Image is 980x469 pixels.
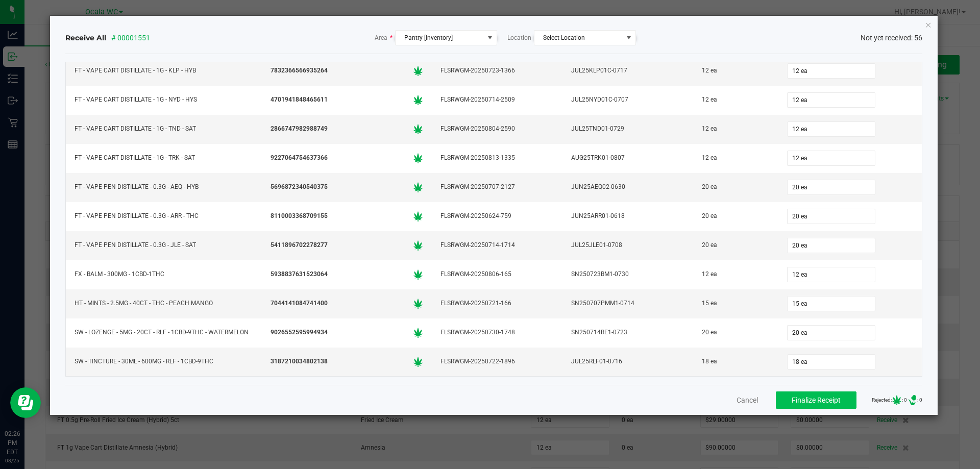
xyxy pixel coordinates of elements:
[72,63,256,78] div: FT - VAPE CART DISTILLATE - 1G - KLP - HYB
[569,238,687,253] div: JUL25JLE01-0708
[534,30,636,45] span: NO DATA FOUND
[569,92,687,107] div: JUL25NYD01C-0707
[438,238,556,253] div: FLSRWGM-20250714-1714
[569,267,687,282] div: SN250723BM1-0730
[788,267,875,282] input: 0 ea
[111,33,150,43] span: # 00001551
[569,325,687,340] div: SN250714RE1-0723
[72,325,256,340] div: SW - LOZENGE - 5MG - 20CT - RLF - 1CBD-9THC - WATERMELON
[65,33,106,43] span: Receive All
[699,325,772,340] div: 20 ea
[569,209,687,224] div: JUN25ARR01-0618
[699,267,772,282] div: 12 ea
[861,33,922,43] span: Not yet received: 56
[72,238,256,253] div: FT - VAPE PEN DISTILLATE - 0.3G - JLE - SAT
[72,92,256,107] div: FT - VAPE CART DISTILLATE - 1G - NYD - HYS
[788,355,875,369] input: 0 ea
[438,151,556,165] div: FLSRWGM-20250813-1335
[507,33,531,42] span: Location
[72,267,256,282] div: FX - BALM - 300MG - 1CBD-1THC
[699,296,772,311] div: 15 ea
[438,121,556,136] div: FLSRWGM-20250804-2590
[72,354,256,369] div: SW - TINCTURE - 30ML - 600MG - RLF - 1CBD-9THC
[699,121,772,136] div: 12 ea
[375,33,393,42] span: Area
[569,180,687,194] div: JUN25AEQ02-0630
[788,238,875,253] input: 0 ea
[271,66,328,76] span: 7832366566935264
[699,354,772,369] div: 18 ea
[10,387,41,418] iframe: Resource center
[788,122,875,136] input: 0 ea
[699,180,772,194] div: 20 ea
[788,151,875,165] input: 0 ea
[788,209,875,224] input: 0 ea
[271,269,328,279] span: 5938837631523064
[699,151,772,165] div: 12 ea
[788,93,875,107] input: 0 ea
[438,63,556,78] div: FLSRWGM-20250723-1366
[569,354,687,369] div: JUL25RLF01-0716
[438,92,556,107] div: FLSRWGM-20250714-2509
[271,299,328,308] span: 7044141084741400
[792,396,841,404] span: Finalize Receipt
[699,238,772,253] div: 20 ea
[569,63,687,78] div: JUL25KLP01C-0717
[788,64,875,78] input: 0 ea
[438,296,556,311] div: FLSRWGM-20250721-166
[438,180,556,194] div: FLSRWGM-20250707-2127
[271,328,328,337] span: 9026552595994934
[569,121,687,136] div: JUL25TND01-0729
[271,95,328,105] span: 4701941848465611
[543,34,585,41] span: Select Location
[569,151,687,165] div: AUG25TRK01-0807
[438,325,556,340] div: FLSRWGM-20250730-1748
[788,180,875,194] input: 0 ea
[892,395,902,405] span: Number of Cannabis barcodes either fully or partially rejected
[72,151,256,165] div: FT - VAPE CART DISTILLATE - 1G - TRK - SAT
[271,357,328,366] span: 3187210034802138
[737,395,758,405] button: Cancel
[271,153,328,163] span: 9227064754637366
[699,92,772,107] div: 12 ea
[788,297,875,311] input: 0 ea
[271,211,328,221] span: 8110003368709155
[907,395,917,405] span: Number of Delivery Device barcodes either fully or partially rejected
[699,209,772,224] div: 20 ea
[699,63,772,78] div: 12 ea
[872,395,922,405] span: Rejected: : 0 : 0
[438,354,556,369] div: FLSRWGM-20250722-1896
[72,180,256,194] div: FT - VAPE PEN DISTILLATE - 0.3G - AEQ - HYB
[72,296,256,311] div: HT - MINTS - 2.5MG - 40CT - THC - PEACH MANGO
[776,391,856,409] button: Finalize Receipt
[925,18,932,31] button: Close
[72,209,256,224] div: FT - VAPE PEN DISTILLATE - 0.3G - ARR - THC
[788,326,875,340] input: 0 ea
[438,209,556,224] div: FLSRWGM-20250624-759
[271,240,328,250] span: 5411896702278277
[404,34,453,41] span: Pantry [Inventory]
[271,182,328,192] span: 5696872340540375
[271,124,328,134] span: 2866747982988749
[569,296,687,311] div: SN250707PMM1-0714
[438,267,556,282] div: FLSRWGM-20250806-165
[72,121,256,136] div: FT - VAPE CART DISTILLATE - 1G - TND - SAT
